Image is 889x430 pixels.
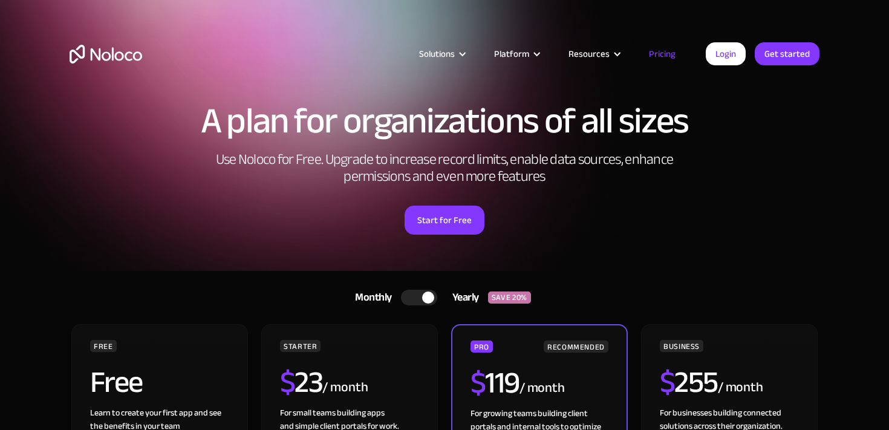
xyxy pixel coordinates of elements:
h1: A plan for organizations of all sizes [70,103,819,139]
h2: 23 [280,367,323,397]
div: Solutions [404,46,479,62]
a: Pricing [634,46,691,62]
a: Start for Free [405,206,484,235]
div: Resources [568,46,610,62]
div: STARTER [280,340,321,352]
div: Resources [553,46,634,62]
a: home [70,45,142,64]
div: SAVE 20% [488,292,531,304]
span: $ [471,354,486,411]
div: Monthly [340,288,401,307]
h2: 255 [660,367,718,397]
div: Platform [479,46,553,62]
div: FREE [90,340,117,352]
div: / month [322,378,368,397]
h2: Free [90,367,143,397]
div: Yearly [437,288,488,307]
a: Get started [755,42,819,65]
div: RECOMMENDED [544,340,608,353]
h2: 119 [471,368,519,398]
span: $ [280,354,295,411]
div: PRO [471,340,493,353]
a: Login [706,42,746,65]
span: $ [660,354,675,411]
div: / month [519,379,565,398]
div: Solutions [419,46,455,62]
h2: Use Noloco for Free. Upgrade to increase record limits, enable data sources, enhance permissions ... [203,151,686,185]
div: Platform [494,46,529,62]
div: BUSINESS [660,340,703,352]
div: / month [718,378,763,397]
